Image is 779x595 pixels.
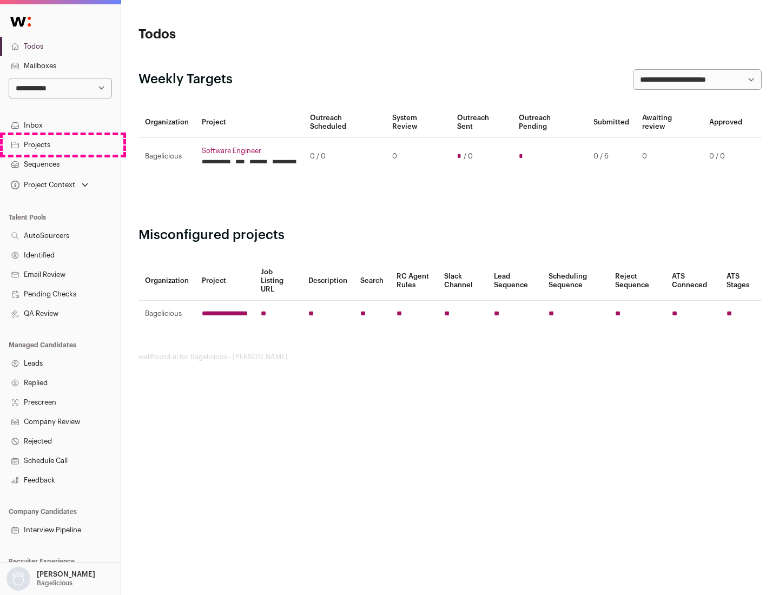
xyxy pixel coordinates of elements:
th: Awaiting review [636,107,703,138]
a: Software Engineer [202,147,297,155]
h2: Weekly Targets [138,71,233,88]
th: Project [195,261,254,301]
td: Bagelicious [138,138,195,175]
p: Bagelicious [37,579,72,587]
img: Wellfound [4,11,37,32]
p: [PERSON_NAME] [37,570,95,579]
th: Project [195,107,303,138]
th: Reject Sequence [609,261,666,301]
td: 0 / 6 [587,138,636,175]
th: Scheduling Sequence [542,261,609,301]
th: Lead Sequence [487,261,542,301]
td: 0 / 0 [703,138,749,175]
div: Project Context [9,181,75,189]
th: Job Listing URL [254,261,302,301]
button: Open dropdown [9,177,90,193]
th: System Review [386,107,450,138]
th: Slack Channel [438,261,487,301]
h1: Todos [138,26,346,43]
th: Outreach Sent [451,107,513,138]
td: 0 / 0 [303,138,386,175]
th: ATS Conneced [665,261,719,301]
th: RC Agent Rules [390,261,437,301]
th: Organization [138,107,195,138]
th: Search [354,261,390,301]
th: ATS Stages [720,261,762,301]
th: Description [302,261,354,301]
td: 0 [636,138,703,175]
th: Organization [138,261,195,301]
th: Approved [703,107,749,138]
th: Outreach Scheduled [303,107,386,138]
th: Outreach Pending [512,107,586,138]
h2: Misconfigured projects [138,227,762,244]
td: 0 [386,138,450,175]
footer: wellfound:ai for Bagelicious - [PERSON_NAME] [138,353,762,361]
th: Submitted [587,107,636,138]
button: Open dropdown [4,567,97,591]
img: nopic.png [6,567,30,591]
td: Bagelicious [138,301,195,327]
span: / 0 [464,152,473,161]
